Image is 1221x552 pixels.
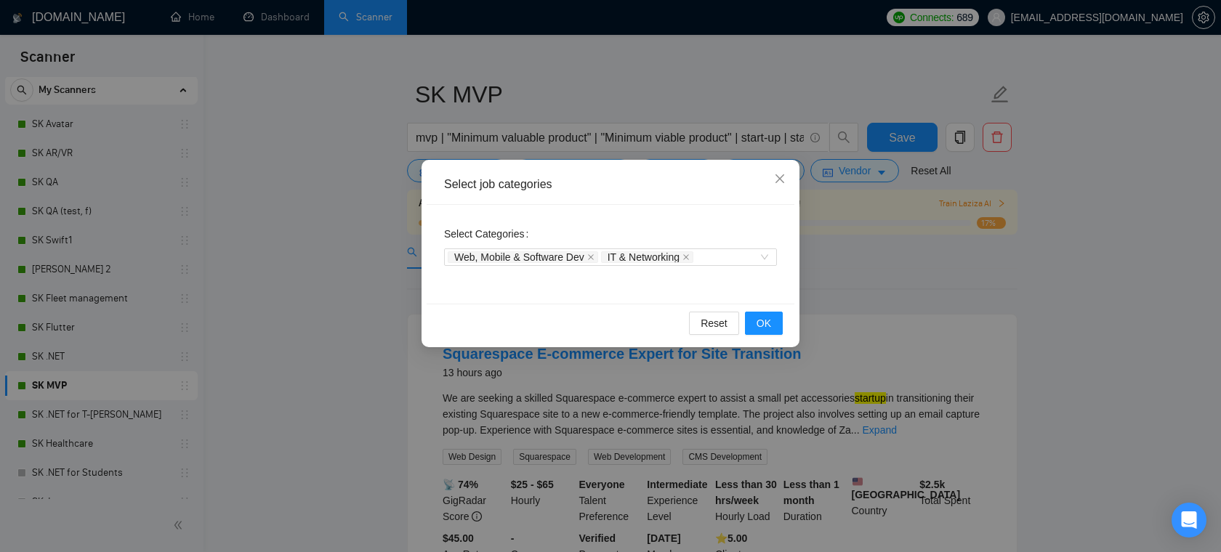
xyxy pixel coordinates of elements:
[444,222,534,245] label: Select Categories
[701,315,728,331] span: Reset
[448,251,598,263] span: Web, Mobile & Software Dev
[774,173,786,184] span: close
[454,252,584,262] span: Web, Mobile & Software Dev
[587,253,595,261] span: close
[1172,503,1206,537] div: Open Intercom Messenger
[757,315,771,331] span: OK
[601,251,693,263] span: IT & Networking
[682,253,690,261] span: close
[760,160,799,199] button: Close
[444,176,777,192] div: Select job categories
[608,252,680,262] span: IT & Networking
[689,312,739,335] button: Reset
[745,312,783,335] button: OK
